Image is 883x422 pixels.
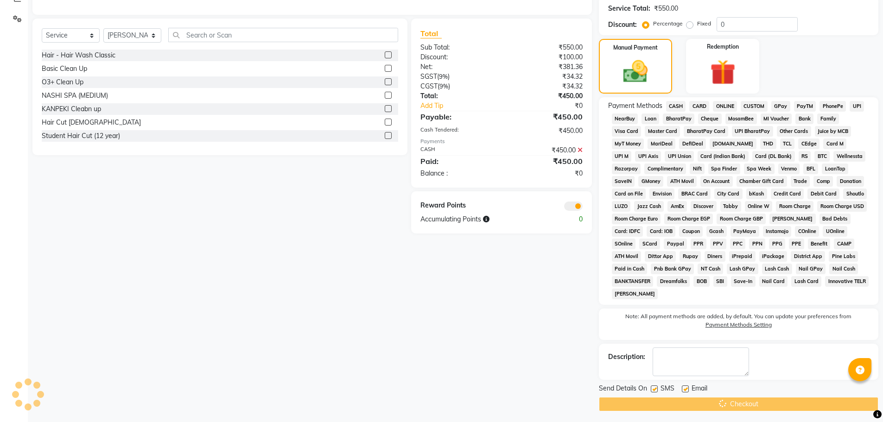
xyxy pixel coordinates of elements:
[817,201,867,212] span: Room Charge USD
[732,126,773,137] span: UPI BharatPay
[762,264,792,274] span: Lash Cash
[803,164,818,174] span: BFL
[815,126,851,137] span: Juice by MCB
[705,251,725,262] span: Diners
[502,82,590,91] div: ₹34.32
[645,126,680,137] span: Master Card
[691,201,717,212] span: Discover
[744,164,775,174] span: Spa Week
[679,139,706,149] span: DefiDeal
[813,176,833,187] span: Comp
[741,101,768,112] span: CUSTOM
[823,226,847,237] span: UOnline
[616,57,655,86] img: _cash.svg
[657,276,690,287] span: Dreamfolks
[729,251,756,262] span: iPrepaid
[698,264,723,274] span: NT Cash
[759,276,788,287] span: Nail Card
[612,164,641,174] span: Razorpay
[691,239,706,249] span: PPR
[612,214,661,224] span: Room Charge Euro
[817,113,839,124] span: Family
[439,82,448,90] span: 9%
[700,176,733,187] span: On Account
[689,101,709,112] span: CARD
[546,214,590,224] div: 0
[796,264,826,274] span: Nail GPay
[420,29,442,38] span: Total
[413,156,502,167] div: Paid:
[776,201,813,212] span: Room Charge
[413,43,502,52] div: Sub Total:
[814,151,830,162] span: BTC
[799,151,811,162] span: RS
[833,151,865,162] span: Wellnessta
[612,176,635,187] span: SaveIN
[516,101,590,111] div: ₹0
[612,139,644,149] span: MyT Money
[420,138,582,145] div: Payments
[612,126,642,137] span: Visa Card
[794,101,816,112] span: PayTM
[705,321,772,329] label: Payment Methods Setting
[731,276,756,287] span: Save-In
[612,276,654,287] span: BANKTANSFER
[664,214,713,224] span: Room Charge EGP
[690,164,705,174] span: Nift
[717,214,766,224] span: Room Charge GBP
[697,19,711,28] label: Fixed
[737,176,787,187] span: Chamber Gift Card
[413,72,502,82] div: ( )
[612,151,632,162] span: UPI M
[850,101,864,112] span: UPI
[608,20,637,30] div: Discount:
[608,312,869,333] label: Note: All payment methods are added, by default. You can update your preferences from
[761,113,792,124] span: MI Voucher
[731,226,759,237] span: PayMaya
[420,82,438,90] span: CGST
[644,164,686,174] span: Complimentary
[413,52,502,62] div: Discount:
[413,126,502,136] div: Cash Tendered:
[745,201,773,212] span: Online W
[413,62,502,72] div: Net:
[823,139,846,149] span: Card M
[612,113,638,124] span: NearBuy
[837,176,864,187] span: Donation
[612,189,646,199] span: Card on File
[692,384,707,395] span: Email
[822,164,848,174] span: LoanTap
[789,239,804,249] span: PPE
[612,239,636,249] span: SOnline
[42,118,141,127] div: Hair Cut [DEMOGRAPHIC_DATA]
[413,169,502,178] div: Balance :
[791,176,810,187] span: Trade
[825,276,869,287] span: Innovative TELR
[612,226,643,237] span: Card: IDFC
[780,139,795,149] span: TCL
[667,201,687,212] span: AmEx
[612,251,642,262] span: ATH Movil
[769,214,816,224] span: [PERSON_NAME]
[612,289,658,299] span: [PERSON_NAME]
[653,19,683,28] label: Percentage
[710,139,756,149] span: [DOMAIN_NAME]
[42,104,101,114] div: KANPEKI Cleabn up
[714,189,743,199] span: City Card
[843,189,867,199] span: Shoutlo
[413,145,502,155] div: CASH
[749,239,765,249] span: PPN
[727,264,758,274] span: Lash GPay
[649,189,674,199] span: Envision
[730,239,746,249] span: PPC
[707,43,739,51] label: Redemption
[829,264,858,274] span: Nail Cash
[710,239,726,249] span: PPV
[795,113,813,124] span: Bank
[679,226,703,237] span: Coupon
[713,101,737,112] span: ONLINE
[413,82,502,91] div: ( )
[678,189,711,199] span: BRAC Card
[713,276,727,287] span: SBI
[502,145,590,155] div: ₹450.00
